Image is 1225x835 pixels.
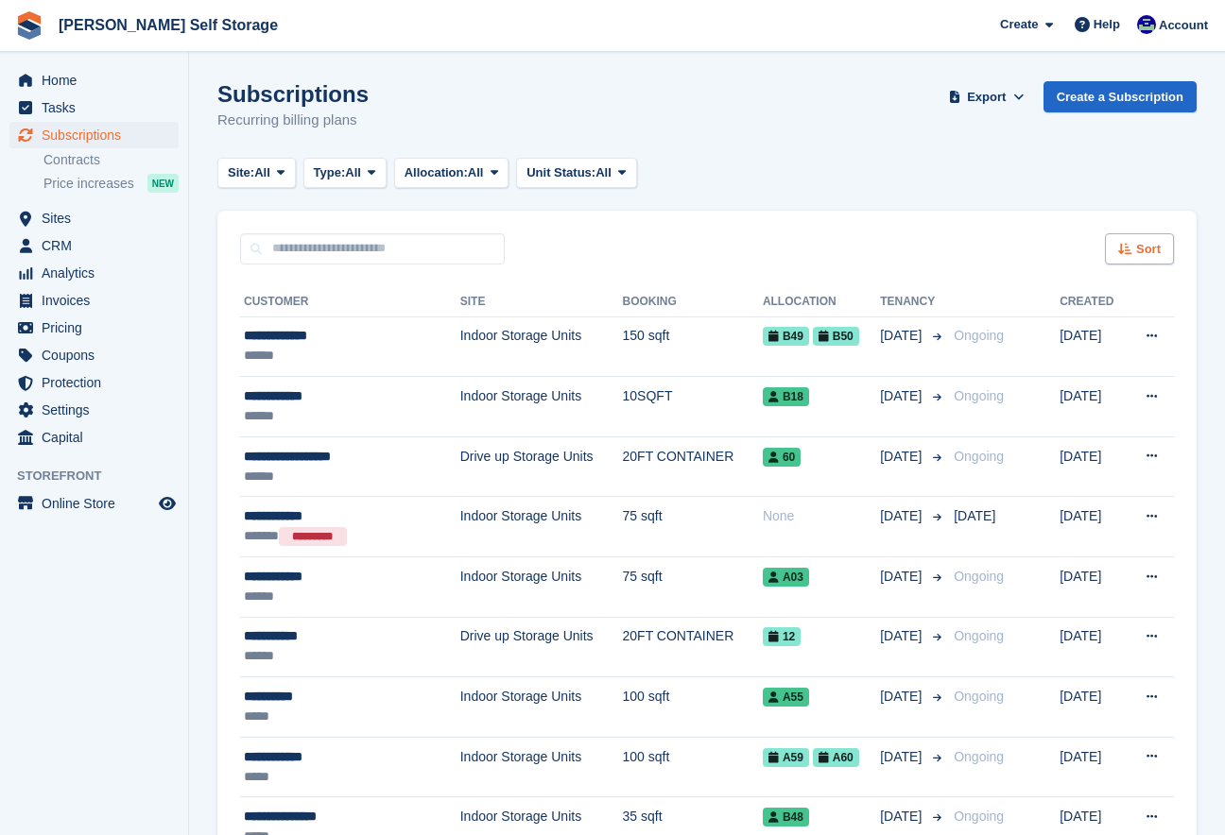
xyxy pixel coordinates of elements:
[42,67,155,94] span: Home
[1060,677,1126,738] td: [DATE]
[763,506,880,526] div: None
[623,557,763,618] td: 75 sqft
[880,567,925,587] span: [DATE]
[880,287,946,317] th: Tenancy
[9,94,179,121] a: menu
[595,163,612,182] span: All
[945,81,1028,112] button: Export
[954,809,1004,824] span: Ongoing
[42,315,155,341] span: Pricing
[460,677,623,738] td: Indoor Storage Units
[9,369,179,396] a: menu
[954,449,1004,464] span: Ongoing
[1137,15,1156,34] img: Justin Farthing
[405,163,468,182] span: Allocation:
[17,467,188,486] span: Storefront
[623,436,763,497] td: 20FT CONTAINER
[147,174,179,193] div: NEW
[42,205,155,231] span: Sites
[880,447,925,467] span: [DATE]
[813,748,859,767] span: A60
[954,569,1004,584] span: Ongoing
[623,377,763,437] td: 10SQFT
[460,316,623,377] td: Indoor Storage Units
[9,424,179,451] a: menu
[228,163,254,182] span: Site:
[763,748,809,767] span: A59
[763,808,809,826] span: B48
[394,158,509,189] button: Allocation: All
[623,287,763,317] th: Booking
[954,388,1004,403] span: Ongoing
[217,158,296,189] button: Site: All
[526,163,595,182] span: Unit Status:
[1094,15,1120,34] span: Help
[217,81,369,107] h1: Subscriptions
[460,737,623,797] td: Indoor Storage Units
[240,287,460,317] th: Customer
[623,497,763,557] td: 75 sqft
[880,386,925,406] span: [DATE]
[460,557,623,618] td: Indoor Storage Units
[460,497,623,557] td: Indoor Storage Units
[763,568,809,587] span: A03
[1159,16,1208,35] span: Account
[954,508,995,523] span: [DATE]
[43,173,179,194] a: Price increases NEW
[623,617,763,677] td: 20FT CONTAINER
[9,205,179,231] a: menu
[880,506,925,526] span: [DATE]
[43,175,134,193] span: Price increases
[9,260,179,286] a: menu
[254,163,270,182] span: All
[9,122,179,148] a: menu
[880,626,925,646] span: [DATE]
[345,163,361,182] span: All
[623,737,763,797] td: 100 sqft
[880,687,925,707] span: [DATE]
[42,342,155,368] span: Coupons
[217,110,369,131] p: Recurring billing plans
[9,397,179,423] a: menu
[1060,316,1126,377] td: [DATE]
[42,122,155,148] span: Subscriptions
[763,448,801,467] span: 60
[1060,617,1126,677] td: [DATE]
[1060,497,1126,557] td: [DATE]
[9,232,179,259] a: menu
[1044,81,1197,112] a: Create a Subscription
[51,9,285,41] a: [PERSON_NAME] Self Storage
[42,287,155,314] span: Invoices
[15,11,43,40] img: stora-icon-8386f47178a22dfd0bd8f6a31ec36ba5ce8667c1dd55bd0f319d3a0aa187defe.svg
[314,163,346,182] span: Type:
[460,377,623,437] td: Indoor Storage Units
[42,94,155,121] span: Tasks
[813,327,859,346] span: B50
[42,397,155,423] span: Settings
[9,67,179,94] a: menu
[880,747,925,767] span: [DATE]
[42,490,155,517] span: Online Store
[9,315,179,341] a: menu
[42,369,155,396] span: Protection
[460,617,623,677] td: Drive up Storage Units
[9,490,179,517] a: menu
[43,151,179,169] a: Contracts
[468,163,484,182] span: All
[1060,557,1126,618] td: [DATE]
[1000,15,1038,34] span: Create
[763,327,809,346] span: B49
[460,436,623,497] td: Drive up Storage Units
[516,158,636,189] button: Unit Status: All
[1060,737,1126,797] td: [DATE]
[763,627,801,646] span: 12
[954,749,1004,764] span: Ongoing
[623,677,763,738] td: 100 sqft
[1060,436,1126,497] td: [DATE]
[1060,377,1126,437] td: [DATE]
[763,387,809,406] span: B18
[9,342,179,368] a: menu
[763,287,880,317] th: Allocation
[303,158,387,189] button: Type: All
[156,492,179,515] a: Preview store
